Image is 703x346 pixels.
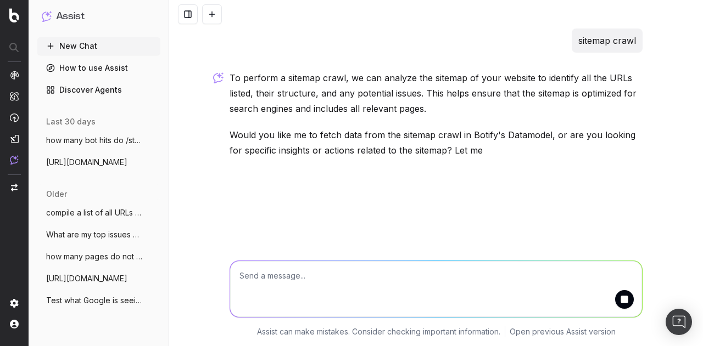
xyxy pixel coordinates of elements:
span: how many bot hits do /store/ pages get i [46,135,143,146]
span: last 30 days [46,116,96,127]
button: how many bot hits do /store/ pages get i [37,132,160,149]
button: [URL][DOMAIN_NAME] [37,154,160,171]
button: What are my top issues concerning [37,226,160,243]
button: Assist [42,9,156,24]
img: Botify assist logo [213,72,224,83]
p: Would you like me to fetch data from the sitemap crawl in Botify's Datamodel, or are you looking ... [230,127,643,158]
button: Test what Google is seeing on [URL] [37,292,160,309]
p: sitemap crawl [578,33,636,48]
span: [URL][DOMAIN_NAME] [46,157,127,168]
img: Assist [42,11,52,21]
span: compile a list of all URLs containing /p [46,207,143,218]
button: compile a list of all URLs containing /p [37,204,160,222]
span: [URL][DOMAIN_NAME] [46,273,127,284]
button: how many pages do not have rating/review [37,248,160,265]
a: Open previous Assist version [510,326,616,337]
img: Setting [10,299,19,308]
span: Test what Google is seeing on [URL] [46,295,143,306]
span: older [46,189,67,200]
h1: Assist [56,9,85,24]
a: How to use Assist [37,59,160,77]
span: What are my top issues concerning [46,229,143,240]
button: [URL][DOMAIN_NAME] [37,270,160,287]
img: My account [10,320,19,328]
span: how many pages do not have rating/review [46,251,143,262]
img: Analytics [10,71,19,80]
img: Intelligence [10,92,19,101]
img: Switch project [11,184,18,191]
p: Assist can make mistakes. Consider checking important information. [257,326,500,337]
img: Botify logo [9,8,19,22]
button: New Chat [37,37,160,55]
div: Open Intercom Messenger [666,309,692,335]
img: Activation [10,113,19,122]
img: Studio [10,134,19,143]
a: Discover Agents [37,81,160,99]
img: Assist [10,155,19,165]
p: To perform a sitemap crawl, we can analyze the sitemap of your website to identify all the URLs l... [230,70,643,116]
